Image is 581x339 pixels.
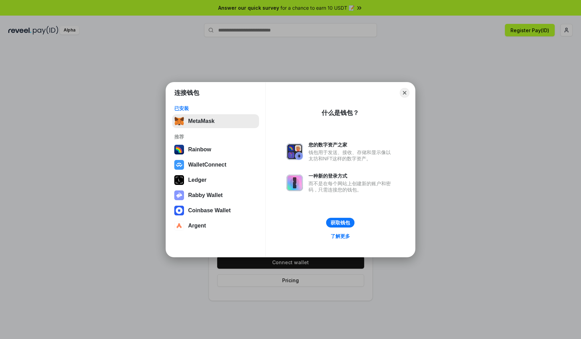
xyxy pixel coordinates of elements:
[188,223,206,229] div: Argent
[174,105,257,111] div: 已安装
[174,175,184,185] img: svg+xml,%3Csvg%20xmlns%3D%22http%3A%2F%2Fwww.w3.org%2F2000%2Fsvg%22%20width%3D%2228%22%20height%3...
[308,149,394,162] div: 钱包用于发送、接收、存储和显示像以太坊和NFT这样的数字资产。
[188,146,211,153] div: Rainbow
[308,173,394,179] div: 一种新的登录方式
[172,188,259,202] button: Rabby Wallet
[331,220,350,226] div: 获取钱包
[188,207,231,214] div: Coinbase Wallet
[308,142,394,148] div: 您的数字资产之家
[174,190,184,200] img: svg+xml,%3Csvg%20xmlns%3D%22http%3A%2F%2Fwww.w3.org%2F2000%2Fsvg%22%20fill%3D%22none%22%20viewBox...
[322,109,359,117] div: 什么是钱包？
[286,175,303,191] img: svg+xml,%3Csvg%20xmlns%3D%22http%3A%2F%2Fwww.w3.org%2F2000%2Fsvg%22%20fill%3D%22none%22%20viewBox...
[174,116,184,126] img: svg+xml,%3Csvg%20fill%3D%22none%22%20height%3D%2233%22%20viewBox%3D%220%200%2035%2033%22%20width%...
[188,192,223,198] div: Rabby Wallet
[308,180,394,193] div: 而不是在每个网站上创建新的账户和密码，只需连接您的钱包。
[286,143,303,160] img: svg+xml,%3Csvg%20xmlns%3D%22http%3A%2F%2Fwww.w3.org%2F2000%2Fsvg%22%20fill%3D%22none%22%20viewBox...
[172,173,259,187] button: Ledger
[400,88,409,98] button: Close
[188,177,206,183] div: Ledger
[174,89,199,97] h1: 连接钱包
[172,114,259,128] button: MetaMask
[331,233,350,239] div: 了解更多
[188,118,214,124] div: MetaMask
[174,134,257,140] div: 推荐
[188,162,227,168] div: WalletConnect
[326,218,354,228] button: 获取钱包
[172,204,259,217] button: Coinbase Wallet
[174,221,184,231] img: svg+xml,%3Csvg%20width%3D%2228%22%20height%3D%2228%22%20viewBox%3D%220%200%2028%2028%22%20fill%3D...
[326,232,354,241] a: 了解更多
[172,158,259,172] button: WalletConnect
[174,145,184,154] img: svg+xml,%3Csvg%20width%3D%22120%22%20height%3D%22120%22%20viewBox%3D%220%200%20120%20120%22%20fil...
[174,206,184,215] img: svg+xml,%3Csvg%20width%3D%2228%22%20height%3D%2228%22%20viewBox%3D%220%200%2028%2028%22%20fill%3D...
[172,143,259,157] button: Rainbow
[172,219,259,233] button: Argent
[174,160,184,170] img: svg+xml,%3Csvg%20width%3D%2228%22%20height%3D%2228%22%20viewBox%3D%220%200%2028%2028%22%20fill%3D...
